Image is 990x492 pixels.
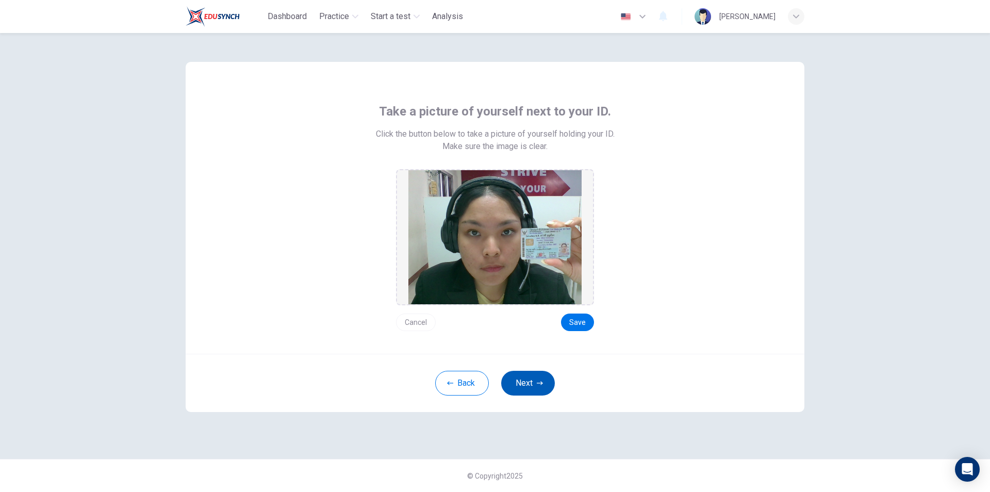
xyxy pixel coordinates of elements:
[428,7,467,26] button: Analysis
[467,472,523,480] span: © Copyright 2025
[442,140,548,153] span: Make sure the image is clear.
[263,7,311,26] button: Dashboard
[186,6,240,27] img: Train Test logo
[379,103,611,120] span: Take a picture of yourself next to your ID.
[408,170,582,304] img: preview screemshot
[319,10,349,23] span: Practice
[561,314,594,331] button: Save
[396,314,436,331] button: Cancel
[501,371,555,396] button: Next
[695,8,711,25] img: Profile picture
[955,457,980,482] div: Open Intercom Messenger
[367,7,424,26] button: Start a test
[371,10,410,23] span: Start a test
[376,128,615,140] span: Click the button below to take a picture of yourself holding your ID.
[315,7,362,26] button: Practice
[435,371,489,396] button: Back
[186,6,263,27] a: Train Test logo
[619,13,632,21] img: en
[268,10,307,23] span: Dashboard
[432,10,463,23] span: Analysis
[719,10,775,23] div: [PERSON_NAME]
